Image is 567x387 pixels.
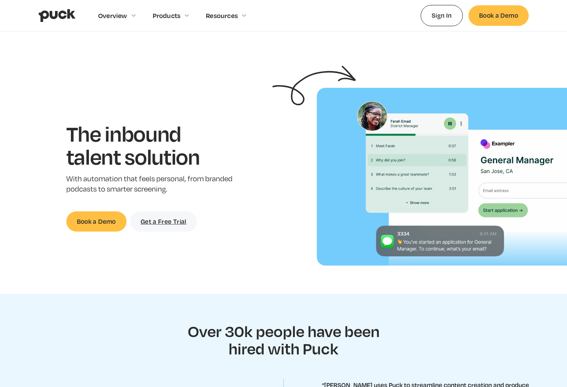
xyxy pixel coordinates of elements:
[130,211,197,232] a: Get a Free Trial
[98,12,127,19] div: Overview
[66,122,235,168] h1: The inbound talent solution
[421,5,463,26] a: Sign In
[66,211,127,232] a: Book a Demo
[66,174,235,194] p: With automation that feels personal, from branded podcasts to smarter screening.
[153,12,181,19] div: Products
[179,322,388,357] h2: Over 30k people have been hired with Puck
[468,5,529,25] a: Book a Demo
[206,12,238,19] div: Resources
